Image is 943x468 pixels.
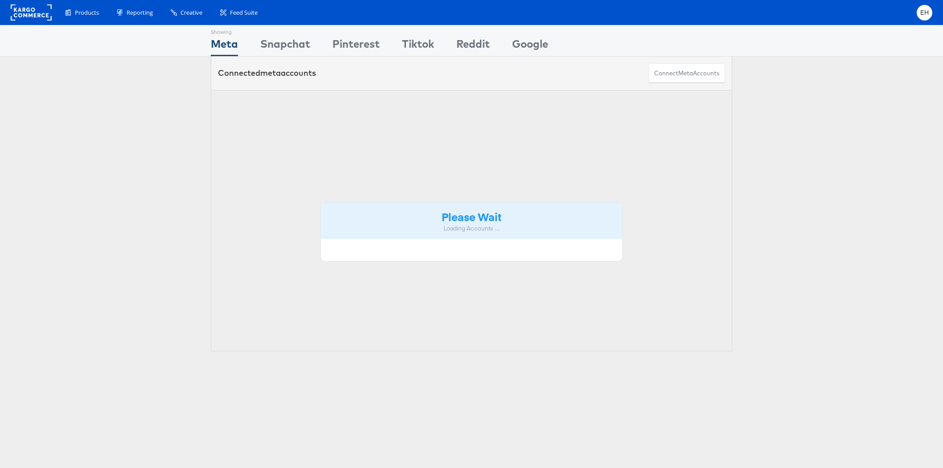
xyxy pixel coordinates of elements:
[402,36,434,56] div: Tiktok
[260,36,310,56] div: Snapchat
[211,25,238,36] div: Showing
[442,209,501,224] strong: Please Wait
[260,68,281,78] span: meta
[180,8,202,17] span: Creative
[678,69,693,78] span: meta
[218,67,316,79] div: Connected accounts
[512,36,548,56] div: Google
[211,36,238,56] div: Meta
[648,63,725,83] button: ConnectmetaAccounts
[328,224,615,233] div: Loading Accounts ....
[332,36,380,56] div: Pinterest
[456,36,490,56] div: Reddit
[230,8,258,17] span: Feed Suite
[127,8,153,17] span: Reporting
[920,10,929,16] span: EH
[75,8,99,17] span: Products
